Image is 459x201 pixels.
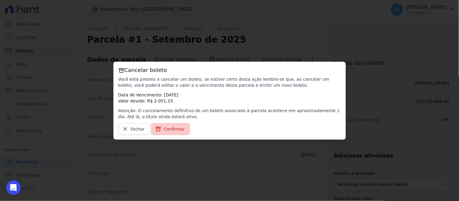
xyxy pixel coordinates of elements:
a: Confirmar [151,123,190,135]
p: Atenção: O cancelamento definitivo de um boleto associado à parcela acontece em aproximadamente 1... [118,108,341,120]
p: Data de Vencimento: [DATE] Valor devido: R$ 2.051,15 [118,92,341,104]
span: Fechar [131,126,145,132]
span: Confirmar [164,126,185,132]
p: Você está prestes a cancelar um boleto, se estiver certo desta ação lembre-se que, ao cancelar um... [118,76,341,88]
div: Open Intercom Messenger [6,180,21,195]
h3: Cancelar boleto [118,66,341,74]
a: Fechar [118,123,150,135]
